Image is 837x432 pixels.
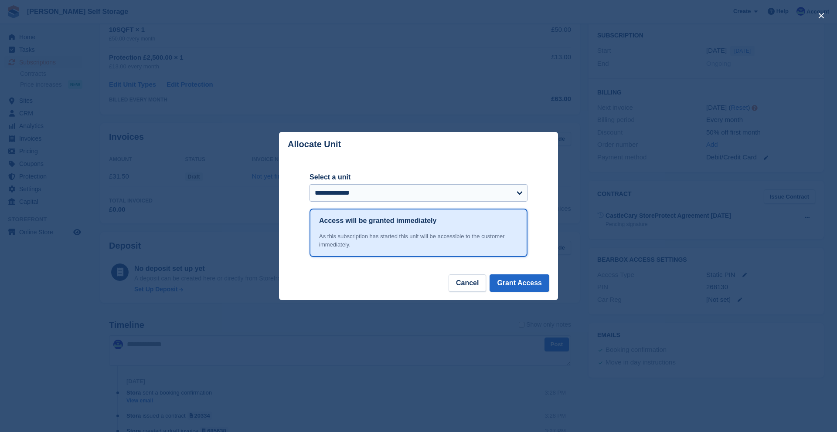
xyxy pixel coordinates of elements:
[288,139,341,149] p: Allocate Unit
[310,172,527,182] label: Select a unit
[319,216,436,226] h1: Access will be granted immediately
[814,9,828,23] button: close
[490,274,549,292] button: Grant Access
[449,274,486,292] button: Cancel
[319,232,518,249] div: As this subscription has started this unit will be accessible to the customer immediately.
